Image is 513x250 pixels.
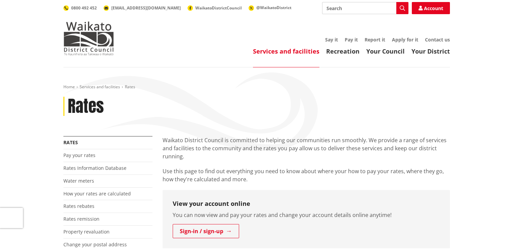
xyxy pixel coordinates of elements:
a: Apply for it [392,36,418,43]
span: [EMAIL_ADDRESS][DOMAIN_NAME] [111,5,181,11]
a: Pay your rates [63,152,95,158]
a: [EMAIL_ADDRESS][DOMAIN_NAME] [104,5,181,11]
a: Property revaluation [63,228,110,235]
a: @WaikatoDistrict [249,5,291,10]
span: @WaikatoDistrict [256,5,291,10]
a: Contact us [425,36,450,43]
a: Recreation [326,47,360,55]
a: Pay it [345,36,358,43]
a: Rates [63,139,78,146]
a: 0800 492 452 [63,5,97,11]
span: Rates [125,84,135,90]
p: Waikato District Council is committed to helping our communities run smoothly. We provide a range... [163,136,450,160]
a: Services and facilities [253,47,319,55]
a: Your Council [366,47,405,55]
h3: View your account online [173,200,440,208]
p: Use this page to find out everything you need to know about where your how to pay your rates, whe... [163,167,450,183]
img: Waikato District Council - Te Kaunihera aa Takiwaa o Waikato [63,22,114,55]
a: Sign-in / sign-up [173,224,239,238]
a: Water meters [63,178,94,184]
span: WaikatoDistrictCouncil [195,5,242,11]
a: Say it [325,36,338,43]
a: Rates rebates [63,203,94,209]
p: You can now view and pay your rates and change your account details online anytime! [173,211,440,219]
a: How your rates are calculated [63,190,131,197]
a: Rates remission [63,216,99,222]
h1: Rates [68,97,104,116]
a: Rates Information Database [63,165,126,171]
a: Account [412,2,450,14]
span: 0800 492 452 [71,5,97,11]
a: WaikatoDistrictCouncil [188,5,242,11]
a: Your District [411,47,450,55]
nav: breadcrumb [63,84,450,90]
input: Search input [322,2,408,14]
a: Report it [365,36,385,43]
a: Home [63,84,75,90]
a: Services and facilities [80,84,120,90]
a: Change your postal address [63,241,127,248]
